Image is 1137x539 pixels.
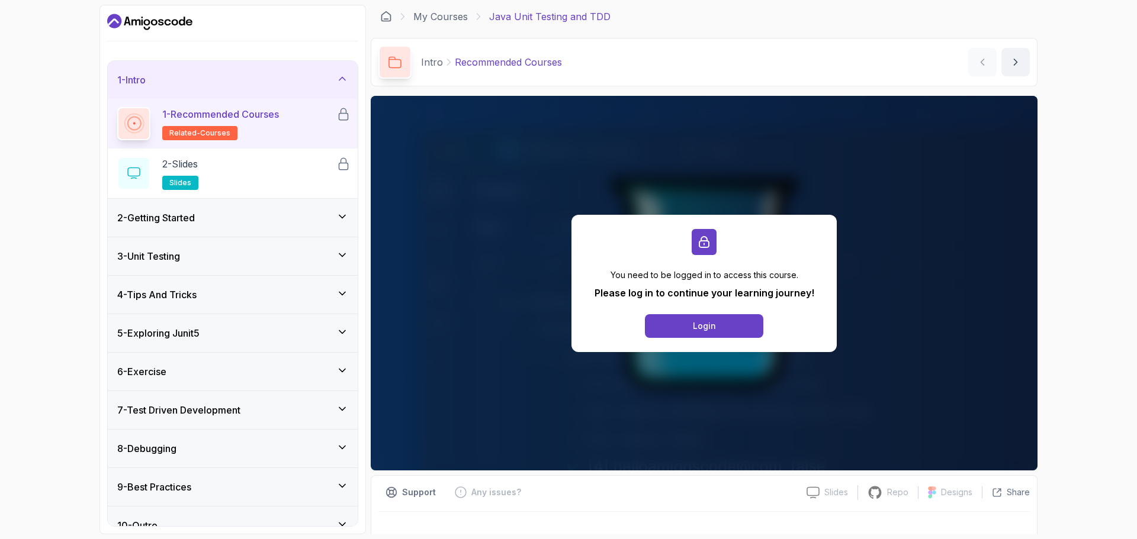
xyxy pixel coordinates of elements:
[455,55,562,69] p: Recommended Courses
[471,486,521,498] p: Any issues?
[117,73,146,87] h3: 1 - Intro
[108,430,358,467] button: 8-Debugging
[413,9,468,24] a: My Courses
[108,237,358,275] button: 3-Unit Testing
[117,288,197,302] h3: 4 - Tips And Tricks
[117,326,200,340] h3: 5 - Exploring Junit5
[117,518,158,532] h3: 10 - Outro
[380,11,392,22] a: Dashboard
[117,441,176,456] h3: 8 - Debugging
[117,403,240,417] h3: 7 - Test Driven Development
[887,486,908,498] p: Repo
[117,480,191,494] h3: 9 - Best Practices
[107,12,192,31] a: Dashboard
[982,486,1030,498] button: Share
[693,320,716,332] div: Login
[169,178,191,188] span: slides
[1001,48,1030,76] button: next content
[117,107,348,140] button: 1-Recommended Coursesrelated-courses
[108,199,358,237] button: 2-Getting Started
[1007,486,1030,498] p: Share
[108,468,358,506] button: 9-Best Practices
[645,314,763,338] button: Login
[489,9,611,24] p: Java Unit Testing and TDD
[169,128,230,138] span: related-courses
[108,314,358,352] button: 5-Exploring Junit5
[162,157,198,171] p: 2 - Slides
[402,486,436,498] p: Support
[824,486,848,498] p: Slides
[378,483,443,502] button: Support button
[421,55,443,69] p: Intro
[117,157,348,190] button: 2-Slidesslides
[108,61,358,99] button: 1-Intro
[968,48,997,76] button: previous content
[162,107,279,121] p: 1 - Recommended Courses
[941,486,972,498] p: Designs
[108,276,358,314] button: 4-Tips And Tricks
[108,353,358,390] button: 6-Exercise
[117,211,195,225] h3: 2 - Getting Started
[595,286,814,300] p: Please log in to continue your learning journey!
[595,269,814,281] p: You need to be logged in to access this course.
[117,249,180,263] h3: 3 - Unit Testing
[108,391,358,429] button: 7-Test Driven Development
[117,364,166,379] h3: 6 - Exercise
